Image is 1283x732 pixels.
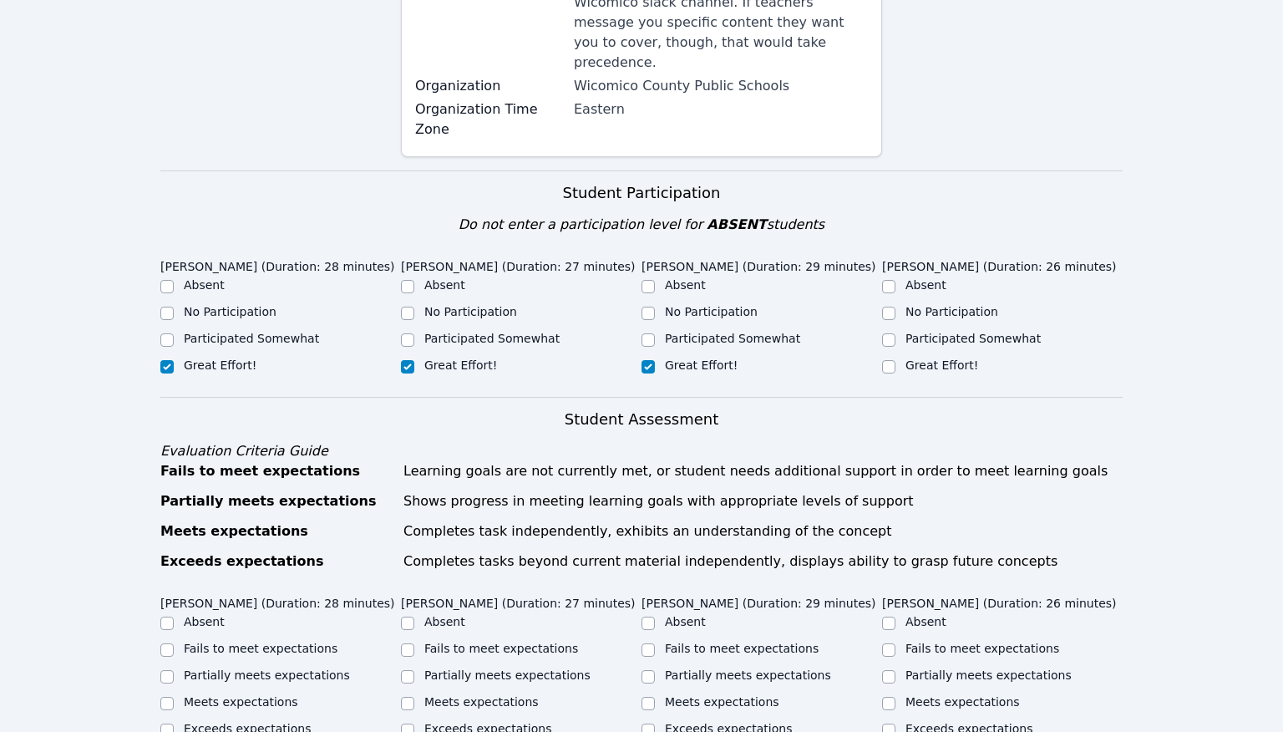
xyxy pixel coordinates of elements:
label: Partially meets expectations [665,668,831,682]
label: Meets expectations [424,695,539,709]
legend: [PERSON_NAME] (Duration: 27 minutes) [401,252,636,277]
label: Absent [665,615,706,628]
label: Absent [905,278,946,292]
div: Exceeds expectations [160,552,393,572]
h3: Student Participation [160,181,1123,205]
label: Partially meets expectations [184,668,350,682]
label: Great Effort! [665,358,738,372]
div: Completes tasks beyond current material independently, displays ability to grasp future concepts [403,552,1123,572]
label: Organization [415,76,564,96]
label: No Participation [905,305,998,318]
label: Partially meets expectations [905,668,1072,682]
label: Meets expectations [184,695,298,709]
label: Participated Somewhat [424,332,560,345]
label: Meets expectations [905,695,1020,709]
label: Partially meets expectations [424,668,591,682]
label: Participated Somewhat [905,332,1041,345]
label: Fails to meet expectations [905,642,1059,655]
label: Organization Time Zone [415,99,564,140]
label: Absent [905,615,946,628]
label: Great Effort! [905,358,978,372]
legend: [PERSON_NAME] (Duration: 27 minutes) [401,588,636,613]
label: Fails to meet expectations [424,642,578,655]
div: Meets expectations [160,521,393,541]
label: Meets expectations [665,695,779,709]
legend: [PERSON_NAME] (Duration: 26 minutes) [882,252,1117,277]
label: Participated Somewhat [184,332,319,345]
label: Absent [184,615,225,628]
label: Great Effort! [424,358,497,372]
label: Absent [665,278,706,292]
legend: [PERSON_NAME] (Duration: 29 minutes) [641,252,876,277]
label: Absent [424,615,465,628]
div: Eastern [574,99,868,119]
div: Partially meets expectations [160,491,393,511]
div: Wicomico County Public Schools [574,76,868,96]
label: No Participation [665,305,758,318]
label: Fails to meet expectations [184,642,337,655]
div: Fails to meet expectations [160,461,393,481]
div: Completes task independently, exhibits an understanding of the concept [403,521,1123,541]
div: Evaluation Criteria Guide [160,441,1123,461]
label: Absent [184,278,225,292]
legend: [PERSON_NAME] (Duration: 26 minutes) [882,588,1117,613]
legend: [PERSON_NAME] (Duration: 29 minutes) [641,588,876,613]
div: Learning goals are not currently met, or student needs additional support in order to meet learni... [403,461,1123,481]
label: Participated Somewhat [665,332,800,345]
div: Shows progress in meeting learning goals with appropriate levels of support [403,491,1123,511]
label: Fails to meet expectations [665,642,819,655]
label: No Participation [424,305,517,318]
legend: [PERSON_NAME] (Duration: 28 minutes) [160,252,395,277]
span: ABSENT [707,216,766,232]
label: Absent [424,278,465,292]
label: Great Effort! [184,358,256,372]
label: No Participation [184,305,276,318]
h3: Student Assessment [160,408,1123,431]
legend: [PERSON_NAME] (Duration: 28 minutes) [160,588,395,613]
div: Do not enter a participation level for students [160,215,1123,235]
